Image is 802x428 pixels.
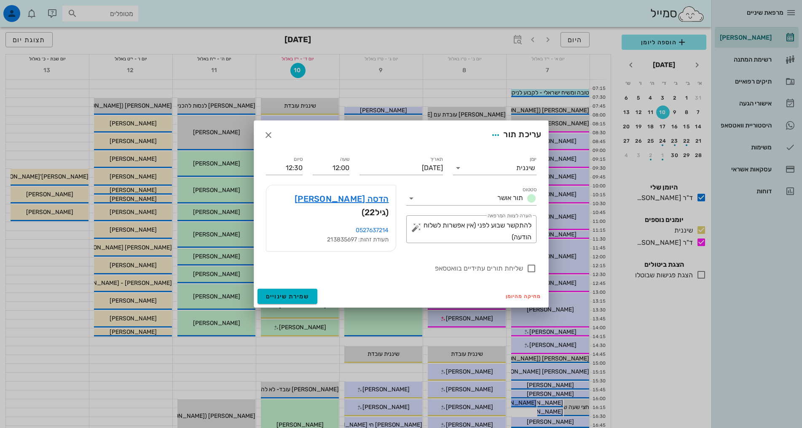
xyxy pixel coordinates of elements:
span: שמירת שינויים [266,293,309,300]
div: עריכת תור [488,127,541,143]
label: סיום [294,156,303,163]
label: שעה [340,156,349,163]
label: שליחת תורים עתידיים בוואטסאפ [266,264,523,273]
button: מחיקה מהיומן [502,290,545,302]
div: סטטוסתור אושר [406,192,536,205]
span: 22 [365,207,375,217]
span: מחיקה מהיומן [506,293,542,299]
div: יומןשיננית [453,161,536,175]
span: (גיל ) [362,206,389,219]
label: הערה לצוות המרפאה [487,213,531,219]
a: 0527637214 [356,227,389,234]
div: תעודת זהות: 213835697 [273,235,389,244]
label: יומן [529,156,536,163]
button: שמירת שינויים [257,289,318,304]
label: סטטוס [523,187,536,193]
a: הדסה [PERSON_NAME] [295,192,389,206]
span: תור אושר [497,194,523,202]
div: שיננית [516,164,535,172]
label: תאריך [429,156,443,163]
